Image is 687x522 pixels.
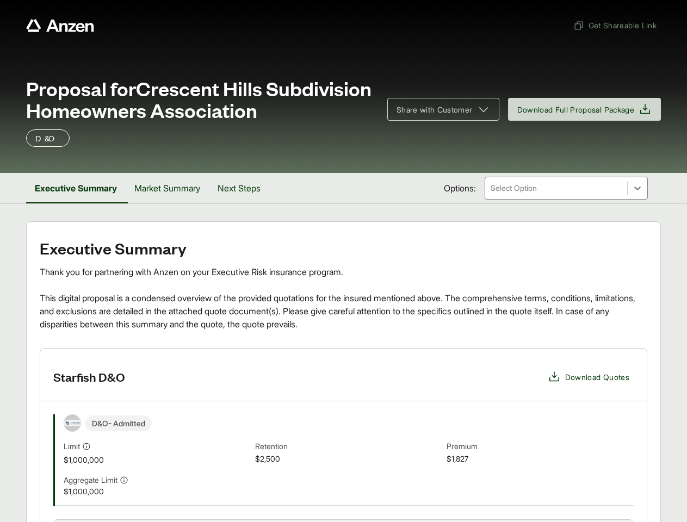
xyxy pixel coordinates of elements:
[517,104,635,115] span: Download Full Proposal Package
[397,104,473,115] span: Share with Customer
[64,440,80,452] span: Limit
[35,132,60,145] p: D&O
[53,369,125,385] h3: Starfish D&O
[126,173,209,203] button: Market Summary
[26,77,374,121] span: Proposal for Crescent Hills Subdivision Homeowners Association
[543,366,634,388] button: Download Quotes
[26,19,94,32] a: Anzen website
[569,15,661,35] button: Get Shareable Link
[40,239,647,257] h2: Executive Summary
[64,420,81,426] img: Starfish Specialty Insurance
[255,453,442,465] span: $2,500
[64,486,251,497] span: $1,000,000
[26,173,126,203] button: Executive Summary
[209,173,269,203] button: Next Steps
[64,474,117,486] span: Aggregate Limit
[447,440,634,453] span: Premium
[444,182,476,195] span: Options:
[85,415,152,431] span: D&O - Admitted
[64,454,251,465] span: $1,000,000
[573,20,657,31] span: Get Shareable Link
[508,98,661,121] button: Download Full Proposal Package
[387,98,499,121] button: Share with Customer
[40,265,647,331] div: Thank you for partnering with Anzen on your Executive Risk insurance program. This digital propos...
[565,371,629,383] span: Download Quotes
[255,440,442,453] span: Retention
[447,453,634,465] span: $1,827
